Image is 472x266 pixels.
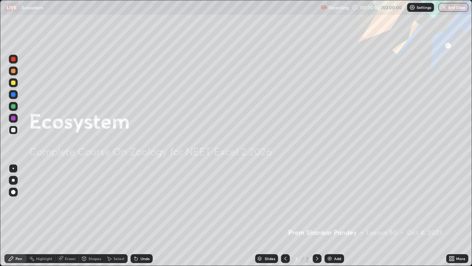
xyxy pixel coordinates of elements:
div: Eraser [65,257,76,260]
div: Slides [265,257,275,260]
div: 3 [293,256,300,261]
div: Undo [140,257,150,260]
img: end-class-cross [441,4,447,10]
img: recording.375f2c34.svg [321,4,327,10]
p: Recording [328,5,349,10]
img: add-slide-button [327,256,333,262]
p: LIVE [7,4,17,10]
div: Add [334,257,341,260]
div: 3 [305,255,310,262]
img: class-settings-icons [409,4,415,10]
div: / [302,256,304,261]
div: Pen [15,257,22,260]
p: Settings [417,6,431,9]
div: Select [114,257,125,260]
div: Shapes [88,257,101,260]
p: Ecosystem [22,4,43,10]
button: End Class [438,3,468,12]
div: More [456,257,465,260]
div: Highlight [36,257,52,260]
